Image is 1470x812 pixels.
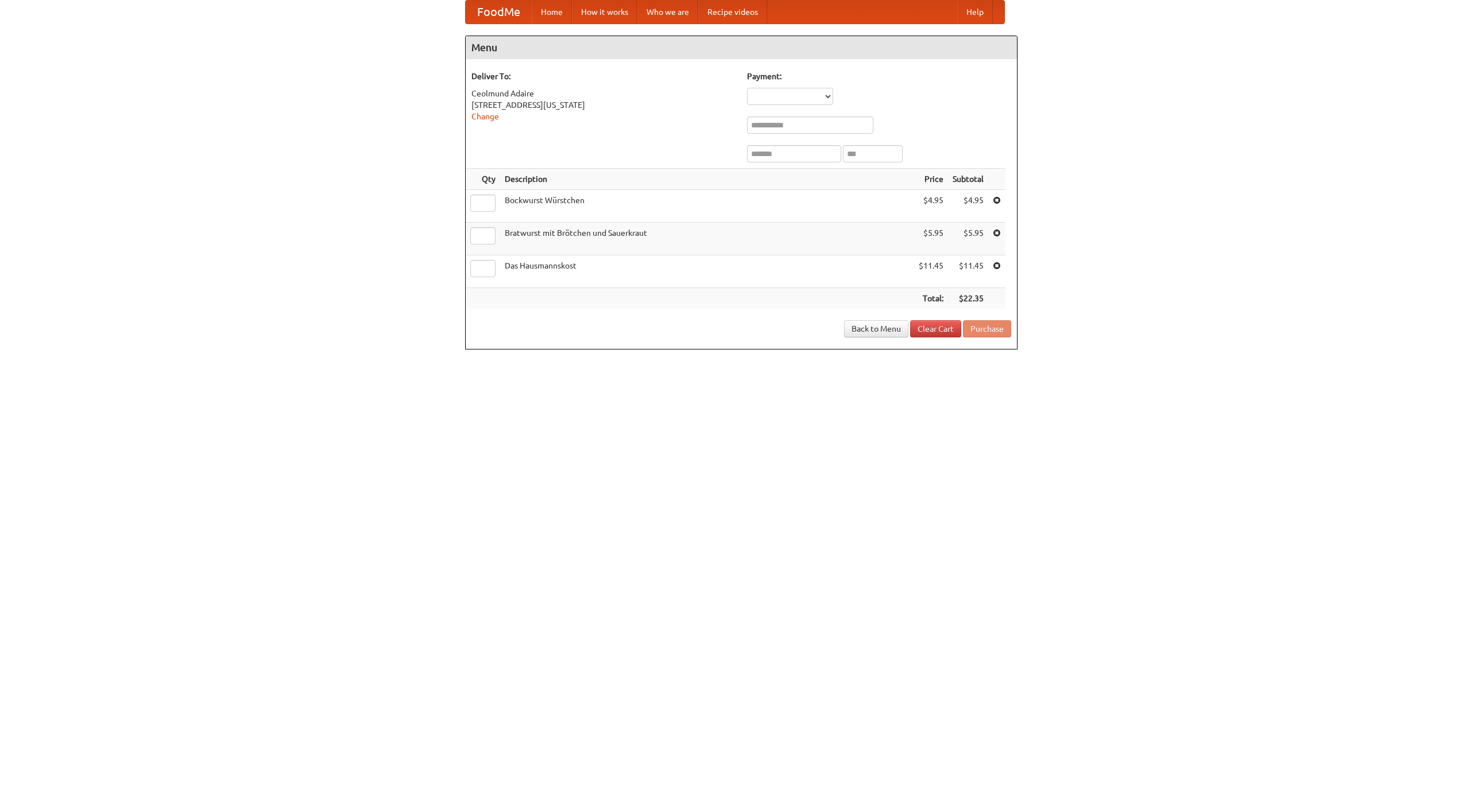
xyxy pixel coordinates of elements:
[948,255,988,288] td: $11.45
[914,288,948,309] th: Total:
[914,223,948,255] td: $5.95
[963,320,1011,337] button: Purchase
[500,255,914,288] td: Das Hausmannskost
[948,190,988,223] td: $4.95
[844,320,908,337] a: Back to Menu
[957,1,993,24] a: Help
[466,36,1017,59] h4: Menu
[471,112,499,121] a: Change
[471,88,736,99] div: Ceolmund Adaire
[914,190,948,223] td: $4.95
[948,223,988,255] td: $5.95
[471,99,736,111] div: [STREET_ADDRESS][US_STATE]
[500,223,914,255] td: Bratwurst mit Brötchen und Sauerkraut
[948,288,988,309] th: $22.35
[914,169,948,190] th: Price
[910,320,961,337] a: Clear Cart
[471,71,736,82] h5: Deliver To:
[698,1,767,24] a: Recipe videos
[466,169,500,190] th: Qty
[747,71,1011,82] h5: Payment:
[532,1,572,24] a: Home
[637,1,698,24] a: Who we are
[500,169,914,190] th: Description
[572,1,637,24] a: How it works
[500,190,914,223] td: Bockwurst Würstchen
[914,255,948,288] td: $11.45
[466,1,532,24] a: FoodMe
[948,169,988,190] th: Subtotal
